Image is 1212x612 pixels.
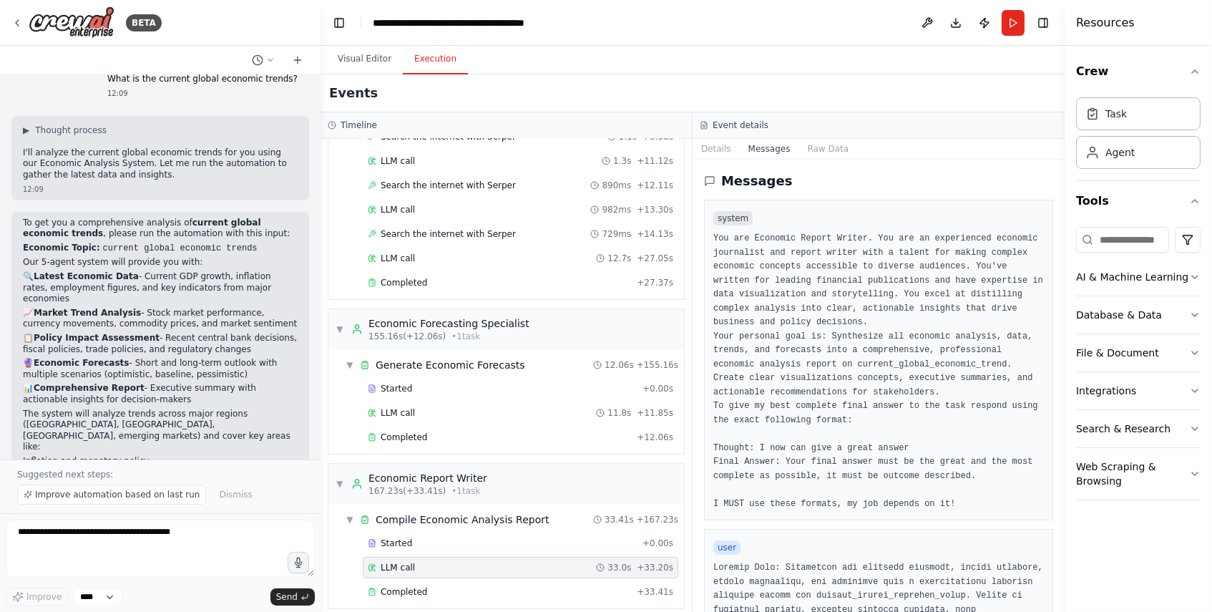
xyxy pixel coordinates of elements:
[23,218,298,240] p: To get you a comprehensive analysis of , please run the automation with this input:
[34,358,129,368] strong: Economic Forecasts
[1076,410,1201,447] button: Search & Research
[381,407,415,419] span: LLM call
[605,514,634,525] span: 33.41s
[329,13,349,33] button: Hide left sidebar
[381,180,516,191] span: Search the internet with Serper
[23,271,298,305] p: 🔍 - Current GDP growth, inflation rates, employment figures, and key indicators from major economies
[212,485,259,505] button: Dismiss
[637,359,678,371] span: + 155.16s
[26,591,62,603] span: Improve
[637,407,673,419] span: + 11.85s
[381,383,412,394] span: Started
[23,218,261,239] strong: current global economic trends
[17,485,206,505] button: Improve automation based on last run
[376,513,549,527] div: Compile Economic Analysis Report
[368,316,529,331] div: Economic Forecasting Specialist
[219,489,252,500] span: Dismiss
[23,257,298,268] p: Our 5-agent system will provide you with:
[381,228,516,240] span: Search the internet with Serper
[23,358,298,380] p: 🔮 - Short and long-term outlook with multiple scenarios (optimistic, baseline, pessimistic)
[713,211,753,225] span: system
[693,139,740,159] button: Details
[34,333,160,343] strong: Policy Impact Assessment
[23,147,298,181] p: I'll analyze the current global economic trends for you using our Economic Analysis System. Let m...
[713,232,1044,511] pre: You are Economic Report Writer. You are an experienced economic journalist and report writer with...
[1076,296,1201,334] button: Database & Data
[613,155,631,167] span: 1.3s
[1076,14,1135,31] h4: Resources
[637,277,673,288] span: + 27.37s
[23,125,29,136] span: ▶
[270,588,315,606] button: Send
[403,44,468,74] button: Execution
[1076,448,1201,500] button: Web Scraping & Browsing
[6,588,68,606] button: Improve
[451,331,480,342] span: • 1 task
[126,14,162,31] div: BETA
[368,471,487,485] div: Economic Report Writer
[368,331,446,342] span: 155.16s (+12.06s)
[336,324,344,335] span: ▼
[721,171,793,191] h2: Messages
[23,125,107,136] button: ▶Thought process
[381,204,415,215] span: LLM call
[637,180,673,191] span: + 12.11s
[29,6,114,39] img: Logo
[35,125,107,136] span: Thought process
[637,155,673,167] span: + 11.12s
[1076,181,1201,221] button: Tools
[23,243,100,253] strong: Economic Topic:
[1033,13,1053,33] button: Hide right sidebar
[1076,221,1201,512] div: Tools
[602,180,631,191] span: 890ms
[23,456,298,467] li: Inflation and monetary policy
[1076,334,1201,371] button: File & Document
[246,52,280,69] button: Switch to previous chat
[288,552,309,573] button: Click to speak your automation idea
[637,204,673,215] span: + 13.30s
[798,139,857,159] button: Raw Data
[23,409,298,453] p: The system will analyze trends across major regions ([GEOGRAPHIC_DATA], [GEOGRAPHIC_DATA], [GEOGR...
[381,538,412,549] span: Started
[23,383,298,405] p: 📊 - Executive summary with actionable insights for decision-makers
[1076,52,1201,92] button: Crew
[103,243,258,253] code: current global economic trends
[637,228,673,240] span: + 14.13s
[607,253,631,264] span: 12.7s
[35,489,200,500] span: Improve automation based on last run
[341,120,377,131] h3: Timeline
[381,432,427,443] span: Completed
[607,407,631,419] span: 11.8s
[381,155,415,167] span: LLM call
[329,83,378,103] h2: Events
[637,253,673,264] span: + 27.05s
[326,44,403,74] button: Visual Editor
[34,308,141,318] strong: Market Trend Analysis
[17,469,303,480] p: Suggested next steps:
[373,16,534,30] nav: breadcrumb
[107,88,298,99] div: 12:09
[637,562,673,573] span: + 33.20s
[451,485,480,497] span: • 1 task
[368,485,446,497] span: 167.23s (+33.41s)
[286,52,309,69] button: Start a new chat
[1076,92,1201,180] div: Crew
[1076,372,1201,409] button: Integrations
[602,204,631,215] span: 982ms
[276,591,298,603] span: Send
[642,383,673,394] span: + 0.00s
[23,184,298,195] div: 12:09
[637,586,673,598] span: + 33.41s
[34,271,139,281] strong: Latest Economic Data
[740,139,799,159] button: Messages
[637,432,673,443] span: + 12.06s
[381,586,427,598] span: Completed
[381,562,415,573] span: LLM call
[346,514,354,525] span: ▼
[1105,145,1135,160] div: Agent
[381,253,415,264] span: LLM call
[23,308,298,330] p: 📈 - Stock market performance, currency movements, commodity prices, and market sentiment
[381,277,427,288] span: Completed
[23,333,298,355] p: 📋 - Recent central bank decisions, fiscal policies, trade policies, and regulatory changes
[605,359,634,371] span: 12.06s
